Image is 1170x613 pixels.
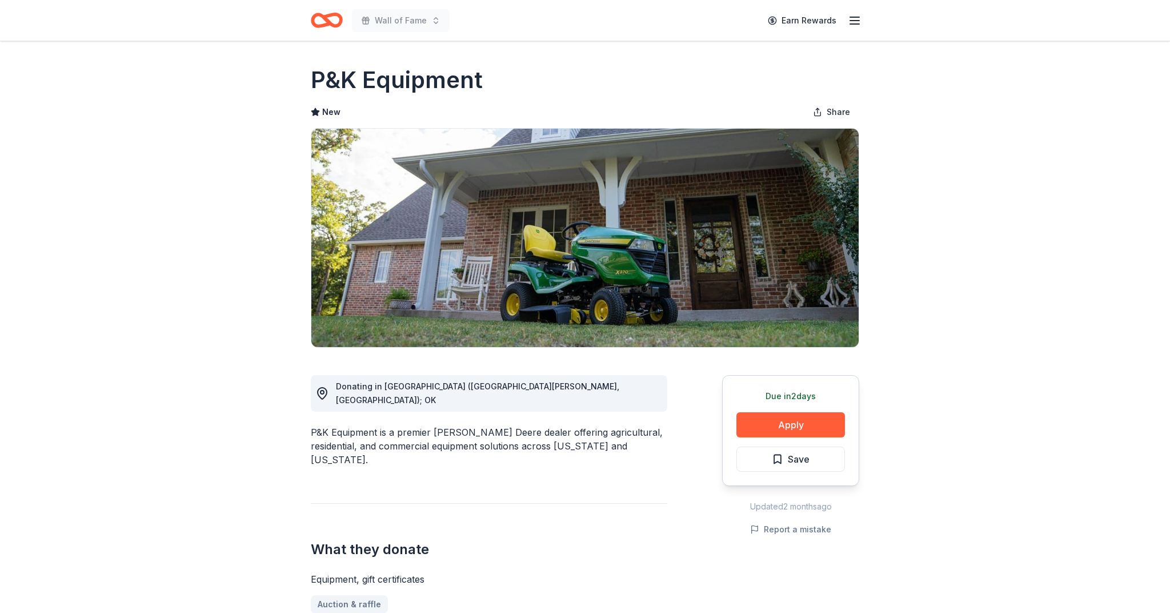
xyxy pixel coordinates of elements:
button: Report a mistake [750,523,831,536]
div: Updated 2 months ago [722,500,859,514]
img: Image for P&K Equipment [311,129,859,347]
div: Equipment, gift certificates [311,572,667,586]
div: P&K Equipment is a premier [PERSON_NAME] Deere dealer offering agricultural, residential, and com... [311,425,667,467]
span: New [322,105,340,119]
span: Share [827,105,850,119]
button: Save [736,447,845,472]
span: Donating in [GEOGRAPHIC_DATA] ([GEOGRAPHIC_DATA][PERSON_NAME], [GEOGRAPHIC_DATA]); OK [336,381,619,405]
span: Save [788,452,810,467]
span: Wall of Fame [375,14,427,27]
button: Wall of Fame [352,9,450,32]
div: Due in 2 days [736,389,845,403]
a: Home [311,7,343,34]
a: Earn Rewards [761,10,843,31]
button: Share [804,101,859,124]
h2: What they donate [311,540,667,559]
button: Apply [736,412,845,437]
h1: P&K Equipment [311,64,483,96]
